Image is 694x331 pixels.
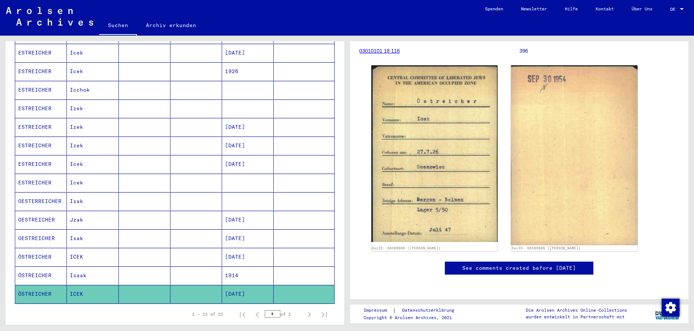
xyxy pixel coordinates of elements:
[67,99,118,118] mat-cell: Izek
[6,7,93,26] img: Arolsen_neg.svg
[364,307,463,314] div: |
[15,174,67,192] mat-cell: ESTREICHER
[67,44,118,62] mat-cell: Icek
[15,99,67,118] mat-cell: ESTREICHER
[670,7,678,12] span: DE
[67,211,118,229] mat-cell: Jzak
[15,118,67,136] mat-cell: ESTREICHER
[250,307,265,322] button: Previous page
[302,307,317,322] button: Next page
[317,307,332,322] button: Last page
[519,47,679,55] p: 396
[364,307,393,314] a: Impressum
[15,211,67,229] mat-cell: OESTREICHER
[526,314,627,320] p: wurden entwickelt in Partnerschaft mit
[192,311,223,318] div: 1 – 22 of 22
[462,264,576,272] a: See comments created before [DATE]
[222,118,274,136] mat-cell: [DATE]
[222,155,274,173] mat-cell: [DATE]
[235,307,250,322] button: First page
[67,155,118,173] mat-cell: Icek
[67,229,118,248] mat-cell: Isak
[15,229,67,248] mat-cell: OESTREICHER
[222,229,274,248] mat-cell: [DATE]
[15,155,67,173] mat-cell: ESTREICHER
[222,44,274,62] mat-cell: [DATE]
[67,62,118,81] mat-cell: Icek
[662,299,680,317] img: Zustimmung ändern
[67,248,118,266] mat-cell: ICEK
[15,248,67,266] mat-cell: ÖSTREICHER
[67,137,118,155] mat-cell: Izek
[15,44,67,62] mat-cell: ESTREICHER
[15,192,67,210] mat-cell: OESTERREICHER
[222,266,274,285] mat-cell: 1914
[67,285,118,303] mat-cell: ICEK
[15,81,67,99] mat-cell: ESTREICHER
[511,65,638,245] img: 002.jpg
[67,81,118,99] mat-cell: Icchok
[15,62,67,81] mat-cell: ESTREICHER
[265,311,302,318] div: of 1
[15,285,67,303] mat-cell: ÖSTREICHER
[526,307,627,314] p: Die Arolsen Archives Online-Collections
[372,246,441,250] a: DocID: 68489606 ([PERSON_NAME])
[15,266,67,285] mat-cell: ÖSTREICHER
[67,174,118,192] mat-cell: Icek
[222,62,274,81] mat-cell: 1926
[137,16,205,34] a: Archiv erkunden
[661,298,679,316] div: Zustimmung ändern
[99,16,137,36] a: Suchen
[222,211,274,229] mat-cell: [DATE]
[359,48,400,54] a: 03010101 18 116
[364,314,463,321] p: Copyright © Arolsen Archives, 2021
[67,192,118,210] mat-cell: Isak
[222,137,274,155] mat-cell: [DATE]
[67,118,118,136] mat-cell: Izek
[67,266,118,285] mat-cell: Isaak
[396,307,463,314] a: Datenschutzerklärung
[512,246,581,250] a: DocID: 68489606 ([PERSON_NAME])
[15,137,67,155] mat-cell: ESTREICHER
[222,248,274,266] mat-cell: [DATE]
[654,304,681,323] img: yv_logo.png
[371,65,498,242] img: 001.jpg
[222,285,274,303] mat-cell: [DATE]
